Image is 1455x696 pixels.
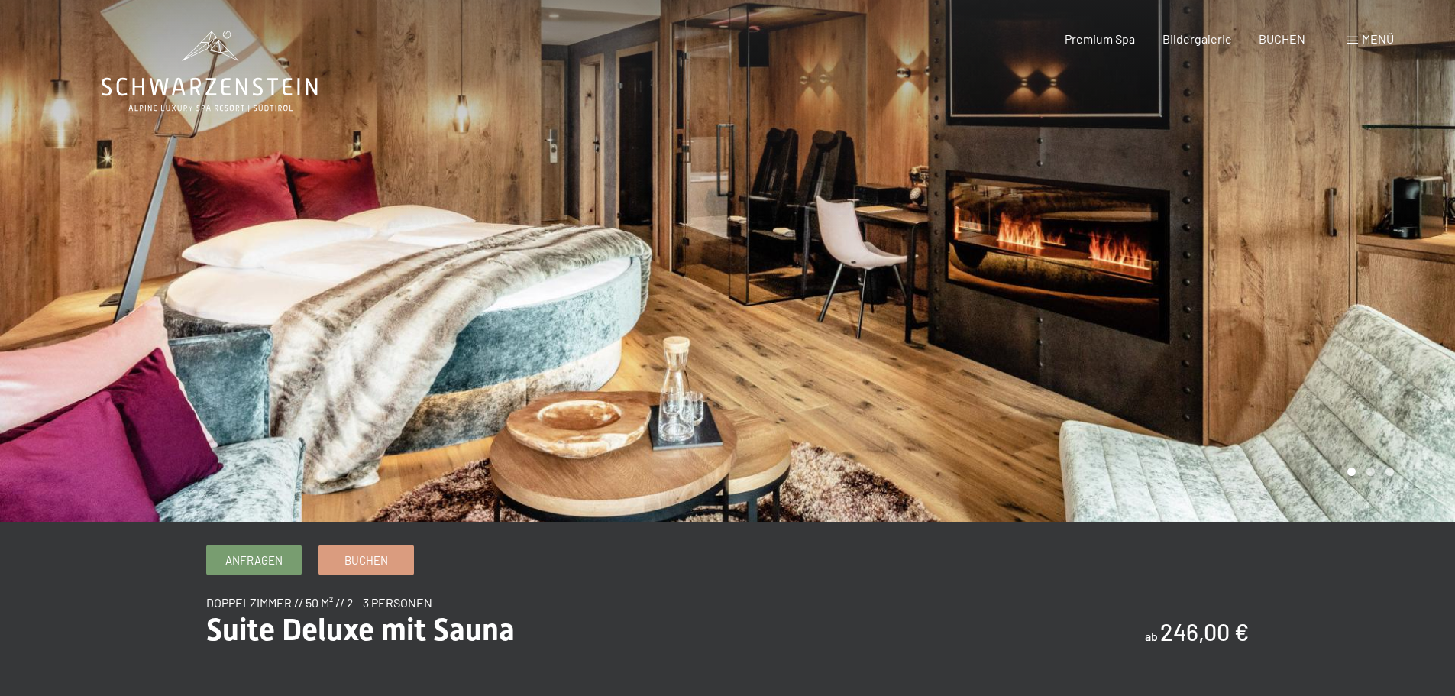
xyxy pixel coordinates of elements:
[1362,31,1394,46] span: Menü
[225,552,283,568] span: Anfragen
[206,612,515,648] span: Suite Deluxe mit Sauna
[319,545,413,575] a: Buchen
[1162,31,1232,46] a: Bildergalerie
[1145,629,1158,643] span: ab
[344,552,388,568] span: Buchen
[1259,31,1305,46] a: BUCHEN
[207,545,301,575] a: Anfragen
[1160,618,1249,646] b: 246,00 €
[1065,31,1135,46] a: Premium Spa
[206,595,432,610] span: Doppelzimmer // 50 m² // 2 - 3 Personen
